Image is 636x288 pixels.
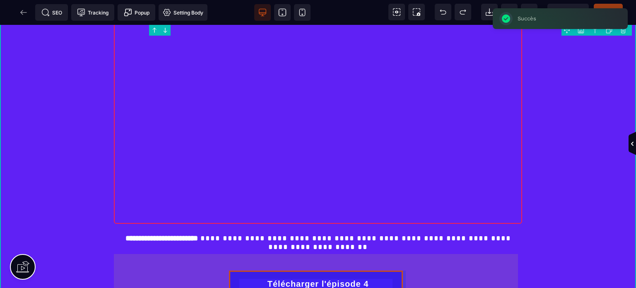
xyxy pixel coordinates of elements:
span: Preview [547,4,589,20]
span: Tracking [77,8,108,17]
span: Screenshot [408,4,425,20]
span: View components [388,4,405,20]
span: Setting Body [163,8,203,17]
span: Popup [124,8,149,17]
span: SEO [41,8,62,17]
button: Télécharger l'épisode 4 [230,246,406,272]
